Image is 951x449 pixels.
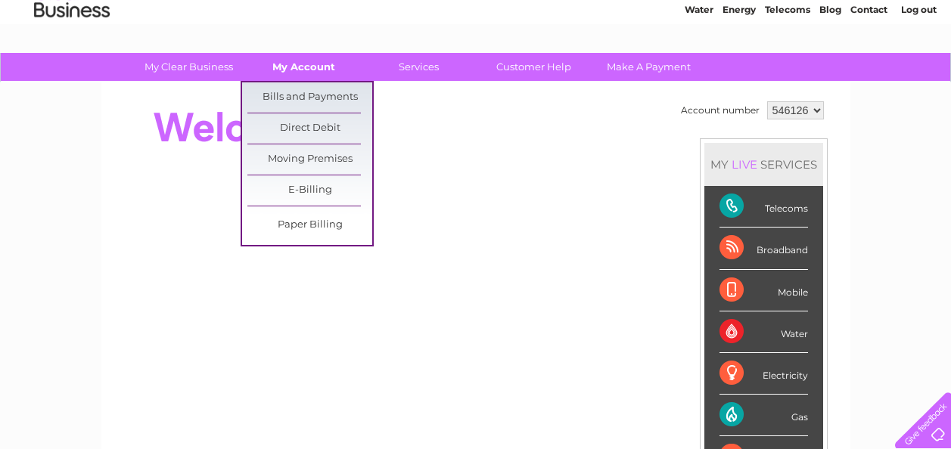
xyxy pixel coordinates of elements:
a: Log out [901,64,937,76]
div: Clear Business is a trading name of Verastar Limited (registered in [GEOGRAPHIC_DATA] No. 3667643... [119,8,834,73]
div: Gas [719,395,808,436]
div: Mobile [719,270,808,311]
a: Energy [723,64,756,76]
a: E-Billing [247,175,372,206]
a: Bills and Payments [247,82,372,113]
a: Telecoms [765,64,810,76]
img: logo.png [33,39,110,85]
div: Water [719,311,808,353]
a: Direct Debit [247,113,372,144]
a: Moving Premises [247,144,372,175]
a: Blog [819,64,841,76]
a: Paper Billing [247,210,372,240]
a: Services [356,53,481,81]
a: Make A Payment [586,53,711,81]
div: MY SERVICES [704,143,823,186]
td: Account number [677,98,763,123]
a: 0333 014 3131 [666,8,770,26]
a: My Account [241,53,366,81]
div: Electricity [719,353,808,395]
div: Broadband [719,228,808,269]
div: Telecoms [719,186,808,228]
a: Contact [850,64,887,76]
a: Water [685,64,713,76]
a: Customer Help [471,53,596,81]
a: My Clear Business [126,53,251,81]
div: LIVE [729,157,760,172]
